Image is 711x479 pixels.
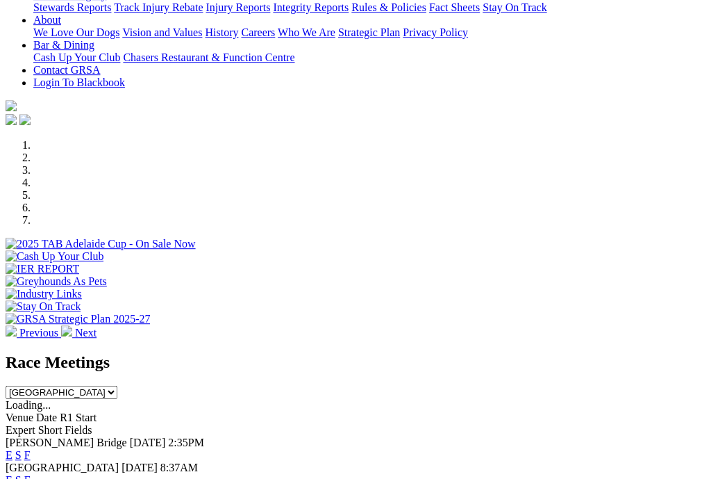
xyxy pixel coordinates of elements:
[168,437,204,448] span: 2:35PM
[6,437,127,448] span: [PERSON_NAME] Bridge
[6,300,81,313] img: Stay On Track
[122,26,202,38] a: Vision and Values
[205,26,238,38] a: History
[6,238,196,250] img: 2025 TAB Adelaide Cup - On Sale Now
[122,462,158,473] span: [DATE]
[206,1,270,13] a: Injury Reports
[38,424,62,436] span: Short
[33,64,100,76] a: Contact GRSA
[33,76,125,88] a: Login To Blackbook
[278,26,335,38] a: Who We Are
[75,327,97,339] span: Next
[65,424,92,436] span: Fields
[160,462,198,473] span: 8:37AM
[123,51,294,63] a: Chasers Restaurant & Function Centre
[6,412,33,423] span: Venue
[351,1,426,13] a: Rules & Policies
[241,26,275,38] a: Careers
[273,1,349,13] a: Integrity Reports
[6,353,705,372] h2: Race Meetings
[6,327,61,339] a: Previous
[6,325,17,336] img: chevron-left-pager-white.svg
[33,26,705,39] div: About
[403,26,468,38] a: Privacy Policy
[15,449,22,461] a: S
[33,1,111,13] a: Stewards Reports
[6,288,82,300] img: Industry Links
[24,449,31,461] a: F
[6,399,51,411] span: Loading...
[338,26,400,38] a: Strategic Plan
[19,114,31,125] img: twitter.svg
[36,412,57,423] span: Date
[6,313,150,325] img: GRSA Strategic Plan 2025-27
[6,114,17,125] img: facebook.svg
[33,26,119,38] a: We Love Our Dogs
[6,449,12,461] a: E
[19,327,58,339] span: Previous
[6,100,17,111] img: logo-grsa-white.png
[61,327,97,339] a: Next
[6,250,103,263] img: Cash Up Your Club
[6,462,119,473] span: [GEOGRAPHIC_DATA]
[429,1,480,13] a: Fact Sheets
[33,14,61,26] a: About
[60,412,97,423] span: R1 Start
[130,437,166,448] span: [DATE]
[114,1,203,13] a: Track Injury Rebate
[61,325,72,336] img: chevron-right-pager-white.svg
[6,263,79,275] img: IER REPORT
[6,275,107,288] img: Greyhounds As Pets
[483,1,546,13] a: Stay On Track
[33,1,705,14] div: Care & Integrity
[33,51,705,64] div: Bar & Dining
[6,424,35,436] span: Expert
[33,39,94,51] a: Bar & Dining
[33,51,120,63] a: Cash Up Your Club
